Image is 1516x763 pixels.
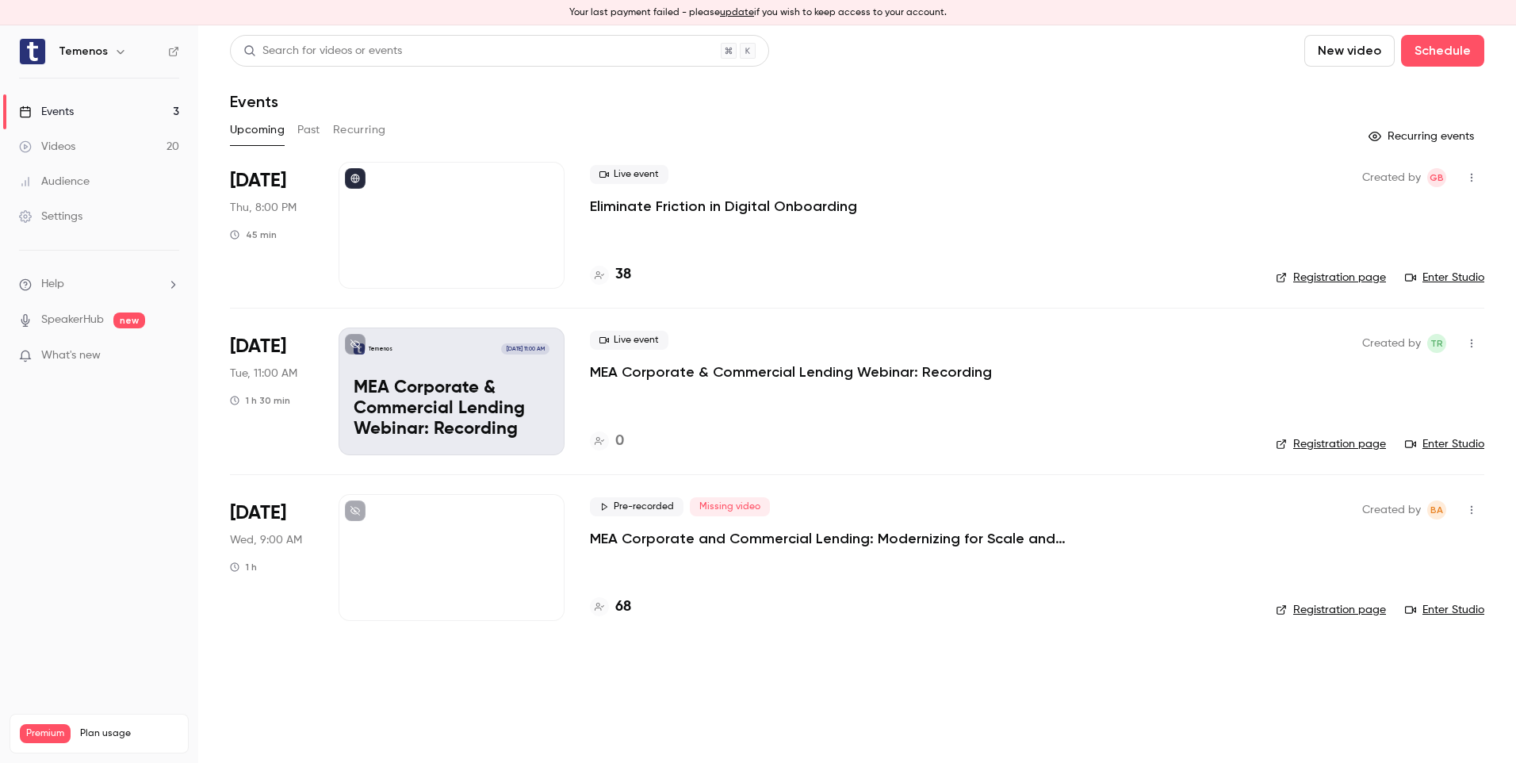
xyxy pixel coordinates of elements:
img: Temenos [20,39,45,64]
span: BA [1430,500,1443,520]
div: Settings [19,209,82,224]
span: Pre-recorded [590,497,683,516]
span: new [113,312,145,328]
span: [DATE] [230,334,286,359]
a: 68 [590,596,631,618]
div: Sep 10 Wed, 9:00 AM (Africa/Johannesburg) [230,494,313,621]
span: Created by [1362,334,1421,353]
span: Tue, 11:00 AM [230,366,297,381]
div: 45 min [230,228,277,241]
button: New video [1304,35,1395,67]
span: [DATE] [230,500,286,526]
a: 0 [590,431,624,452]
a: Enter Studio [1405,602,1484,618]
h4: 38 [615,264,631,286]
span: Live event [590,331,668,350]
p: MEA Corporate & Commercial Lending Webinar: Recording [354,378,549,439]
a: MEA Corporate & Commercial Lending Webinar: Recording [590,362,992,381]
li: help-dropdown-opener [19,276,179,293]
div: Search for videos or events [243,43,402,59]
span: Ganesh Babu [1427,168,1446,187]
span: [DATE] 11:00 AM [501,343,549,355]
button: Upcoming [230,117,285,143]
span: Created by [1362,500,1421,520]
span: TR [1430,334,1443,353]
div: Videos [19,139,75,155]
span: Created by [1362,168,1421,187]
a: 38 [590,264,631,286]
span: What's new [41,347,101,364]
h4: 0 [615,431,624,452]
a: Registration page [1276,436,1386,452]
div: 1 h [230,561,257,573]
span: Wed, 9:00 AM [230,532,302,548]
a: Registration page [1276,602,1386,618]
div: Events [19,104,74,120]
button: Recurring events [1361,124,1484,149]
button: Recurring [333,117,386,143]
span: Missing video [690,497,770,516]
span: Plan usage [80,727,178,740]
div: Audience [19,174,90,190]
div: Sep 2 Tue, 11:00 AM (Africa/Johannesburg) [230,328,313,454]
a: MEA Corporate and Commercial Lending: Modernizing for Scale and Efficiency [590,529,1066,548]
a: Registration page [1276,270,1386,286]
span: Live event [590,165,668,184]
a: MEA Corporate & Commercial Lending Webinar: Recording Temenos[DATE] 11:00 AMMEA Corporate & Comme... [339,328,565,454]
button: update [720,6,754,20]
span: GB [1430,168,1444,187]
p: Your last payment failed - please if you wish to keep access to your account. [569,6,947,20]
span: Thu, 8:00 PM [230,200,297,216]
h1: Events [230,92,278,111]
a: SpeakerHub [41,312,104,328]
a: Enter Studio [1405,436,1484,452]
button: Past [297,117,320,143]
span: Terniell Ramlah [1427,334,1446,353]
a: Eliminate Friction in Digital Onboarding [590,197,857,216]
button: Schedule [1401,35,1484,67]
a: Enter Studio [1405,270,1484,286]
span: [DATE] [230,168,286,194]
span: Balamurugan Arunachalam [1427,500,1446,520]
span: Premium [20,724,71,743]
h4: 68 [615,596,631,618]
h6: Temenos [59,44,108,59]
div: 1 h 30 min [230,394,290,407]
span: Help [41,276,64,293]
div: Aug 28 Thu, 2:00 PM (America/New York) [230,162,313,289]
p: Temenos [369,345,392,353]
iframe: Noticeable Trigger [160,349,179,363]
